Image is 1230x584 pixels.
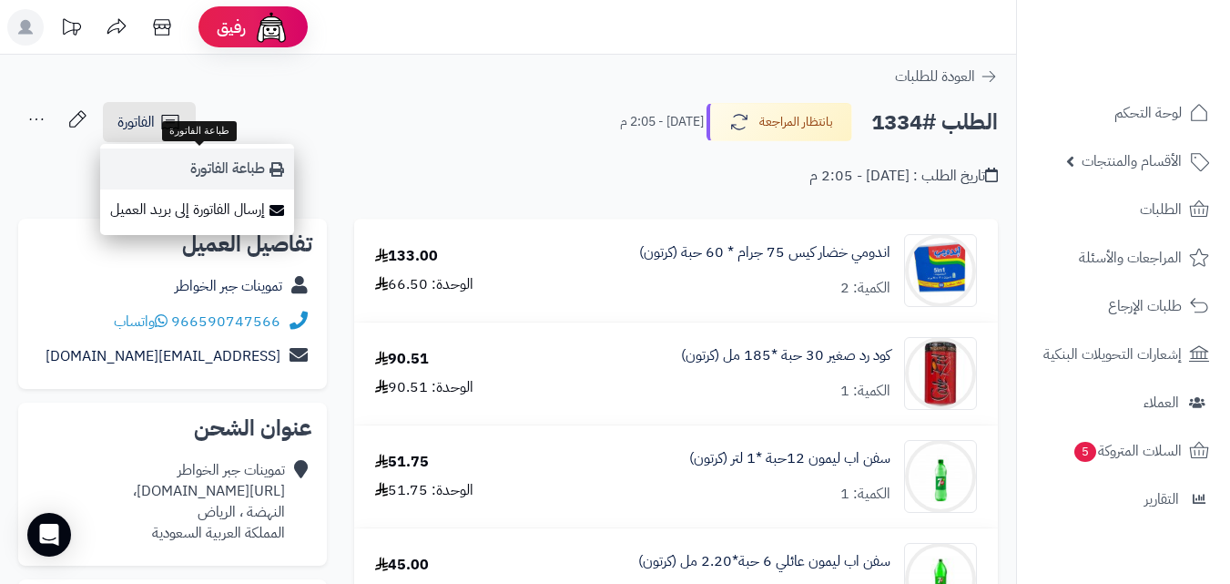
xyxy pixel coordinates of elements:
[33,417,312,439] h2: عنوان الشحن
[1043,342,1182,367] span: إشعارات التحويلات البنكية
[253,9,290,46] img: ai-face.png
[1028,429,1219,473] a: السلات المتروكة5
[1028,188,1219,231] a: الطلبات
[1144,390,1179,415] span: العملاء
[1144,487,1179,512] span: التقارير
[175,275,282,297] a: تموينات جبر الخواطر
[217,16,246,38] span: رفيق
[1114,100,1182,126] span: لوحة التحكم
[1028,477,1219,521] a: التقارير
[1028,284,1219,328] a: طلبات الإرجاع
[375,555,429,576] div: 45.00
[905,440,976,513] img: 1747540828-789ab214-413e-4ccd-b32f-1699f0bc-90x90.jpg
[375,274,473,295] div: الوحدة: 66.50
[1079,245,1182,271] span: المراجعات والأسئلة
[1106,14,1213,52] img: logo-2.png
[681,345,890,366] a: كود رد صغير 30 حبة *185 مل (كرتون)
[1072,438,1182,464] span: السلات المتروكة
[162,121,237,141] div: طباعة الفاتورة
[620,113,704,131] small: [DATE] - 2:05 م
[100,149,294,190] a: طباعة الفاتورة
[114,311,168,333] a: واتساب
[375,349,429,370] div: 90.51
[1140,197,1182,222] span: الطلبات
[809,166,998,187] div: تاريخ الطلب : [DATE] - 2:05 م
[27,513,71,557] div: Open Intercom Messenger
[840,381,890,402] div: الكمية: 1
[1108,293,1182,319] span: طلبات الإرجاع
[905,234,976,307] img: 1747283225-Screenshot%202025-05-15%20072245-90x90.jpg
[133,460,285,543] div: تموينات جبر الخواطر [URL][DOMAIN_NAME]، النهضة ، الرياض المملكة العربية السعودية
[46,345,280,367] a: [EMAIL_ADDRESS][DOMAIN_NAME]
[895,66,975,87] span: العودة للطلبات
[375,246,438,267] div: 133.00
[689,448,890,469] a: سفن اب ليمون 12حبة *1 لتر (كرتون)
[840,278,890,299] div: الكمية: 2
[375,452,429,473] div: 51.75
[1028,91,1219,135] a: لوحة التحكم
[117,111,155,133] span: الفاتورة
[375,377,473,398] div: الوحدة: 90.51
[103,102,196,142] a: الفاتورة
[895,66,998,87] a: العودة للطلبات
[638,551,890,572] a: سفن اب ليمون عائلي 6 حبة*2.20 مل (كرتون)
[706,103,852,141] button: بانتظار المراجعة
[100,190,294,231] a: إرسال الفاتورة إلى بريد العميل
[1074,442,1097,463] span: 5
[905,337,976,410] img: 1747536337-61lY7EtfpmL._AC_SL1500-90x90.jpg
[639,242,890,263] a: اندومي خضار كيس 75 جرام * 60 حبة (كرتون)
[375,480,473,501] div: الوحدة: 51.75
[1028,381,1219,425] a: العملاء
[1082,149,1182,174] span: الأقسام والمنتجات
[48,9,94,50] a: تحديثات المنصة
[1028,236,1219,280] a: المراجعات والأسئلة
[33,233,312,255] h2: تفاصيل العميل
[171,311,280,333] a: 966590747566
[871,104,998,141] h2: الطلب #1334
[840,484,890,505] div: الكمية: 1
[1028,333,1219,376] a: إشعارات التحويلات البنكية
